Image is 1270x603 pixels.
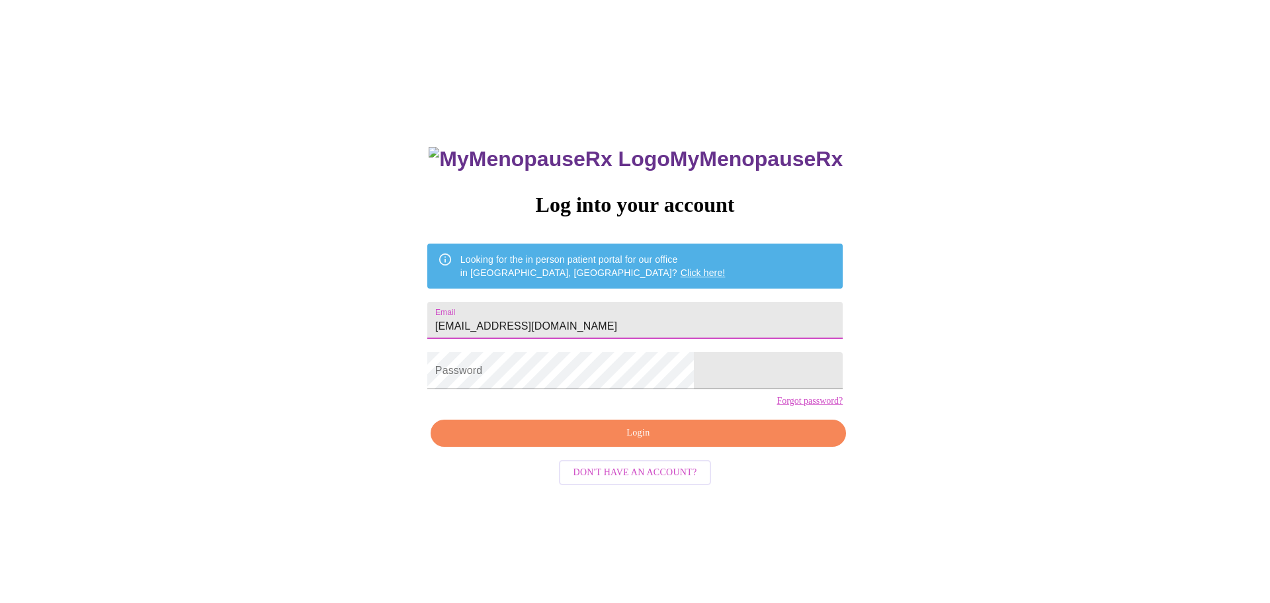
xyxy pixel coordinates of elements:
a: Don't have an account? [556,466,715,477]
div: Looking for the in person patient portal for our office in [GEOGRAPHIC_DATA], [GEOGRAPHIC_DATA]? [460,248,726,285]
a: Click here! [681,267,726,278]
button: Don't have an account? [559,460,712,486]
h3: Log into your account [427,193,843,217]
h3: MyMenopauseRx [429,147,843,171]
span: Login [446,425,831,441]
a: Forgot password? [777,396,843,406]
span: Don't have an account? [573,465,697,481]
img: MyMenopauseRx Logo [429,147,669,171]
button: Login [431,420,846,447]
